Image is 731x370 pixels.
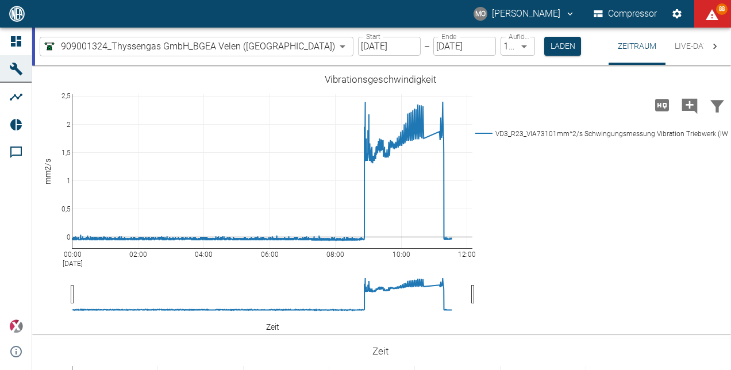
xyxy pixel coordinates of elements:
span: Hohe Auflösung [648,99,676,110]
button: Einstellungen [667,3,687,24]
label: Ende [441,32,456,41]
label: Auflösung [509,32,529,41]
button: Compressor [591,3,660,24]
img: logo [8,6,26,21]
button: Live-Daten [665,28,727,65]
div: MO [474,7,487,21]
span: 88 [716,3,728,15]
img: Xplore Logo [9,319,23,333]
button: Zeitraum [609,28,665,65]
a: 909001324_Thyssengas GmbH_BGEA Velen ([GEOGRAPHIC_DATA]) [43,40,335,53]
div: 1 Sekunde [501,37,535,56]
button: Laden [544,37,581,56]
button: Kommentar hinzufügen [676,90,703,120]
button: Daten filtern [703,90,731,120]
button: mario.oeser@neuman-esser.com [472,3,577,24]
span: 909001324_Thyssengas GmbH_BGEA Velen ([GEOGRAPHIC_DATA]) [61,40,335,53]
label: Start [366,32,380,41]
input: DD.MM.YYYY [358,37,421,56]
input: DD.MM.YYYY [433,37,496,56]
p: – [424,40,430,53]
